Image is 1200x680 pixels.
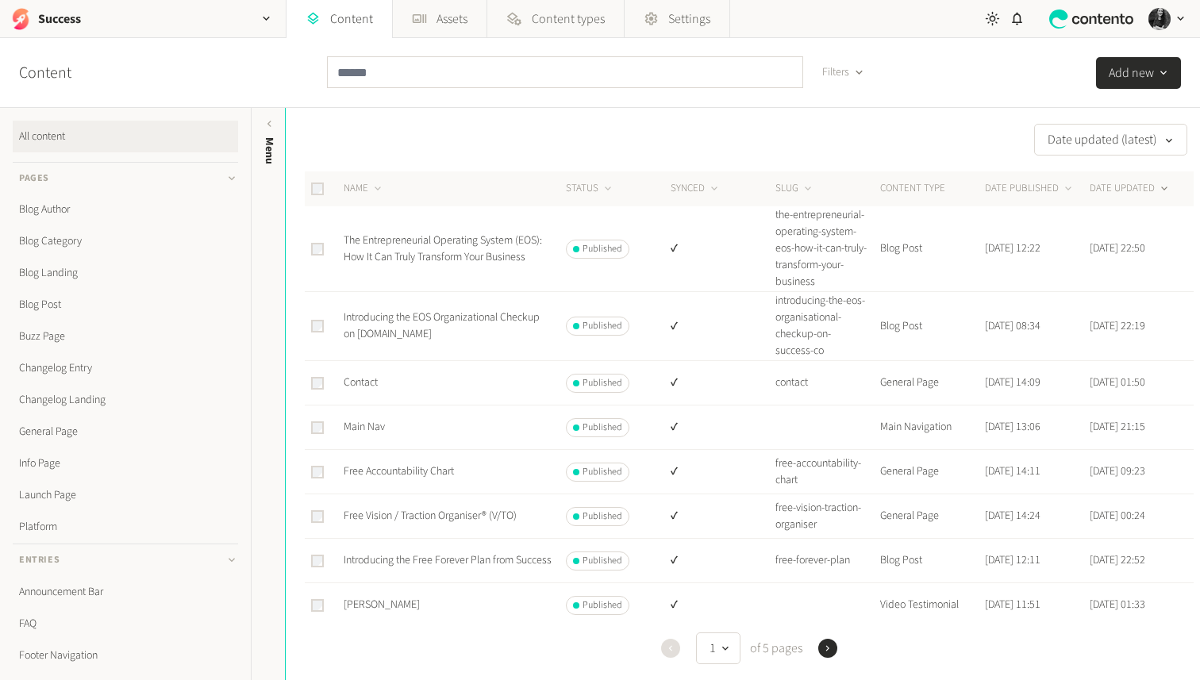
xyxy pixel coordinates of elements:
a: Blog Category [13,225,238,257]
a: Introducing the EOS Organizational Checkup on [DOMAIN_NAME] [344,309,540,342]
img: Success [10,8,32,30]
h2: Success [38,10,81,29]
td: free-vision-traction-organiser [775,494,879,539]
span: Entries [19,553,60,567]
button: DATE UPDATED [1090,181,1171,197]
span: Menu [261,137,278,164]
td: ✔ [670,292,775,361]
span: Published [583,598,622,613]
button: NAME [344,181,384,197]
td: General Page [879,450,984,494]
time: [DATE] 22:50 [1090,240,1145,256]
td: the-entrepreneurial-operating-system-eos-how-it-can-truly-transform-your-business [775,206,879,292]
a: Announcement Bar [13,576,238,608]
button: Date updated (latest) [1034,124,1187,156]
time: [DATE] 12:11 [985,552,1040,568]
a: Introducing the Free Forever Plan from Success [344,552,552,568]
span: of 5 pages [747,639,802,658]
span: Published [583,319,622,333]
time: [DATE] 09:23 [1090,463,1145,479]
a: All content [13,121,238,152]
a: Info Page [13,448,238,479]
td: ✔ [670,206,775,292]
time: [DATE] 14:09 [985,375,1040,390]
a: Footer Navigation [13,640,238,671]
time: [DATE] 22:52 [1090,552,1145,568]
a: Launch Page [13,479,238,511]
a: Free Vision / Traction Organiser® (V/TO) [344,508,517,524]
button: 1 [696,632,740,664]
a: Platform [13,511,238,543]
td: ✔ [670,405,775,450]
time: [DATE] 13:06 [985,419,1040,435]
time: [DATE] 11:51 [985,597,1040,613]
a: The Entrepreneurial Operating System (EOS): How It Can Truly Transform Your Business [344,232,542,265]
time: [DATE] 00:24 [1090,508,1145,524]
span: Pages [19,171,49,186]
a: Contact [344,375,378,390]
button: SLUG [775,181,814,197]
time: [DATE] 08:34 [985,318,1040,334]
a: Blog Landing [13,257,238,289]
td: General Page [879,494,984,539]
td: ✔ [670,361,775,405]
td: Blog Post [879,206,984,292]
span: Settings [668,10,710,29]
a: General Page [13,416,238,448]
time: [DATE] 21:15 [1090,419,1145,435]
span: Published [583,509,622,524]
a: Changelog Entry [13,352,238,384]
td: ✔ [670,494,775,539]
button: Filters [810,56,877,88]
time: [DATE] 22:19 [1090,318,1145,334]
h2: Content [19,61,108,85]
a: Free Accountability Chart [344,463,454,479]
span: Published [583,242,622,256]
span: Filters [822,64,849,81]
span: Published [583,421,622,435]
td: General Page [879,361,984,405]
a: Blog Post [13,289,238,321]
a: Changelog Landing [13,384,238,416]
td: Main Navigation [879,405,984,450]
button: STATUS [566,181,614,197]
button: Add new [1096,57,1181,89]
a: [PERSON_NAME] [344,597,420,613]
td: ✔ [670,450,775,494]
a: FAQ [13,608,238,640]
td: ✔ [670,539,775,583]
time: [DATE] 14:24 [985,508,1040,524]
a: Blog Author [13,194,238,225]
span: Published [583,376,622,390]
button: DATE PUBLISHED [985,181,1075,197]
th: CONTENT TYPE [879,171,984,206]
td: free-accountability-chart [775,450,879,494]
td: introducing-the-eos-organisational-checkup-on-success-co [775,292,879,361]
time: [DATE] 01:50 [1090,375,1145,390]
time: [DATE] 12:22 [985,240,1040,256]
span: Published [583,465,622,479]
td: free-forever-plan [775,539,879,583]
time: [DATE] 14:11 [985,463,1040,479]
button: SYNCED [671,181,721,197]
td: ✔ [670,583,775,628]
td: Blog Post [879,539,984,583]
time: [DATE] 01:33 [1090,597,1145,613]
a: Main Nav [344,419,385,435]
td: Video Testimonial [879,583,984,628]
span: Published [583,554,622,568]
img: Hollie Duncan [1148,8,1171,30]
td: Blog Post [879,292,984,361]
span: Content types [532,10,605,29]
a: Buzz Page [13,321,238,352]
td: contact [775,361,879,405]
